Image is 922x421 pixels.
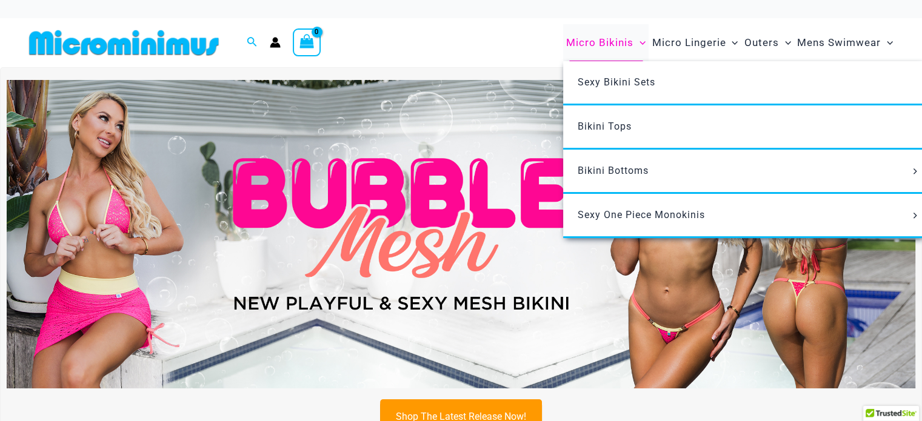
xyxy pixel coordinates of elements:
a: Micro BikinisMenu ToggleMenu Toggle [563,24,649,61]
span: Micro Lingerie [652,27,726,58]
span: Sexy Bikini Sets [578,76,655,88]
nav: Site Navigation [561,22,898,63]
span: Menu Toggle [726,27,738,58]
a: View Shopping Cart, empty [293,28,321,56]
span: Menu Toggle [779,27,791,58]
span: Menu Toggle [881,27,893,58]
a: Mens SwimwearMenu ToggleMenu Toggle [794,24,896,61]
a: Micro LingerieMenu ToggleMenu Toggle [649,24,741,61]
a: Search icon link [247,35,258,50]
img: MM SHOP LOGO FLAT [24,29,224,56]
span: Outers [744,27,779,58]
span: Sexy One Piece Monokinis [578,209,705,220]
a: OutersMenu ToggleMenu Toggle [741,24,794,61]
span: Bikini Bottoms [578,165,649,176]
span: Mens Swimwear [797,27,881,58]
span: Menu Toggle [909,213,922,219]
span: Bikini Tops [578,121,632,132]
span: Micro Bikinis [566,27,633,58]
a: Account icon link [270,37,281,48]
span: Menu Toggle [909,168,922,174]
span: Menu Toggle [633,27,646,58]
img: Bubble Mesh Highlight Pink [7,80,915,388]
